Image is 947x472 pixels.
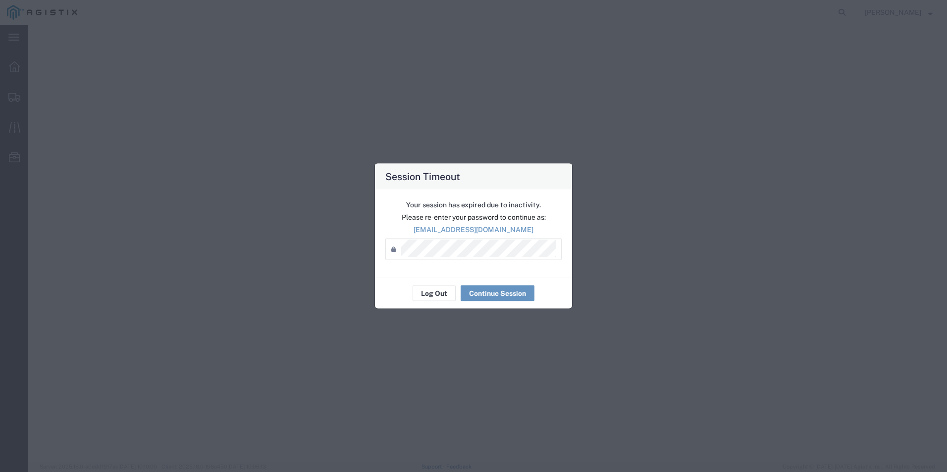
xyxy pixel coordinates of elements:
p: Your session has expired due to inactivity. [385,200,562,210]
p: Please re-enter your password to continue as: [385,212,562,223]
h4: Session Timeout [385,169,460,184]
button: Log Out [413,285,456,301]
button: Continue Session [461,285,534,301]
p: [EMAIL_ADDRESS][DOMAIN_NAME] [385,225,562,235]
